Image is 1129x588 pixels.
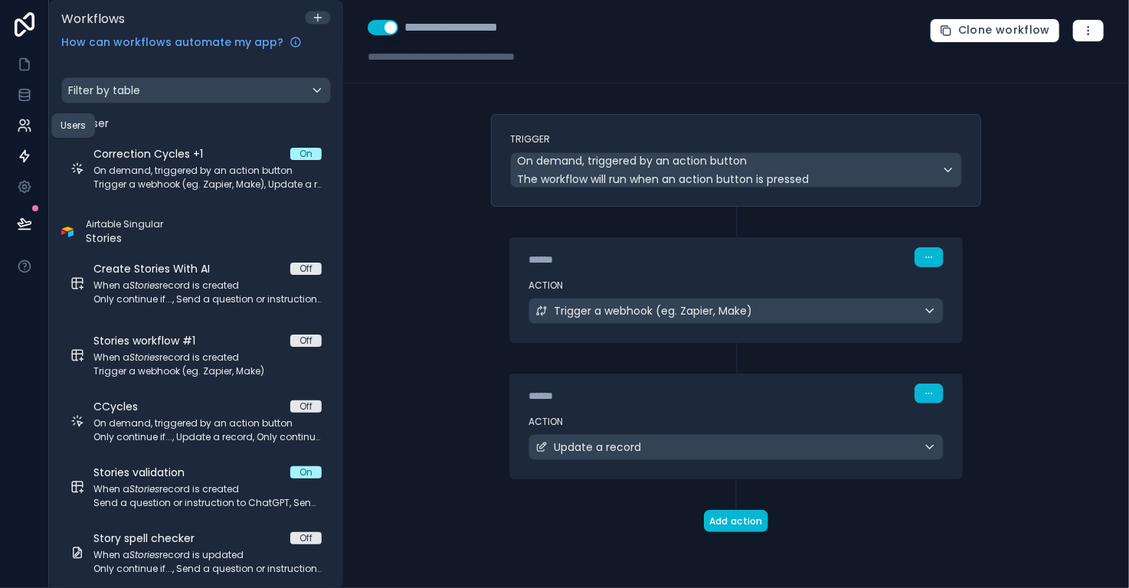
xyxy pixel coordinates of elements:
button: Clone workflow [930,18,1060,43]
span: On demand, triggered by an action button [517,153,747,168]
span: The workflow will run when an action button is pressed [517,171,809,187]
a: How can workflows automate my app? [55,34,308,50]
button: On demand, triggered by an action buttonThe workflow will run when an action button is pressed [510,152,962,188]
button: Update a record [529,434,944,460]
label: Action [529,279,944,292]
label: Trigger [510,133,962,145]
span: Clone workflow [958,24,1050,38]
label: Action [529,416,944,428]
span: How can workflows automate my app? [61,34,283,50]
span: Update a record [554,439,641,455]
span: Workflows [61,10,125,28]
button: Trigger a webhook (eg. Zapier, Make) [529,298,944,324]
span: Trigger a webhook (eg. Zapier, Make) [554,303,752,318]
div: Users [61,119,86,132]
button: Add action [704,510,768,532]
